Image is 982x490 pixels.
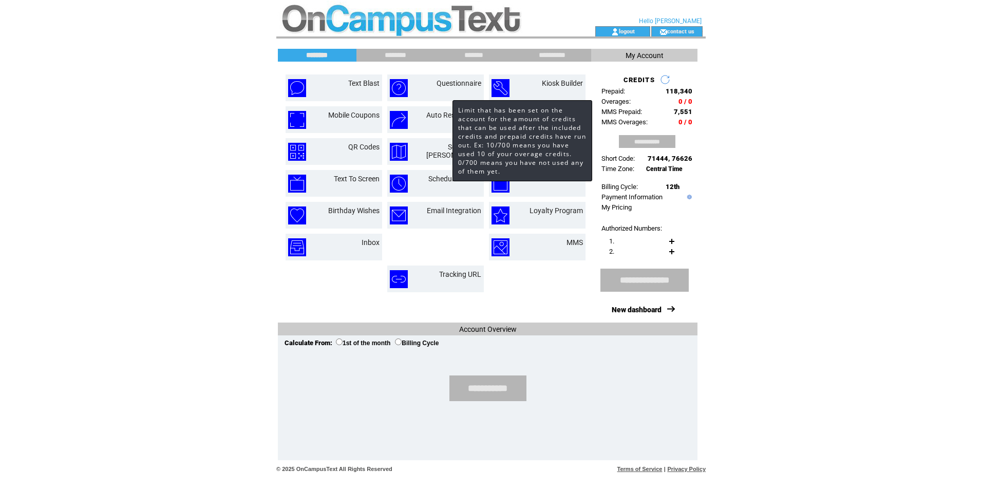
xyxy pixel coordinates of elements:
[328,206,380,215] a: Birthday Wishes
[601,98,631,105] span: Overages:
[601,193,663,201] a: Payment Information
[458,106,586,176] span: Limit that has been set on the account for the amount of credits that can be used after the inclu...
[624,76,655,84] span: CREDITS
[285,339,332,347] span: Calculate From:
[362,238,380,247] a: Inbox
[601,183,638,191] span: Billing Cycle:
[348,79,380,87] a: Text Blast
[667,28,694,34] a: contact us
[336,338,343,345] input: 1st of the month
[601,224,662,232] span: Authorized Numbers:
[601,165,634,173] span: Time Zone:
[437,79,481,87] a: Questionnaire
[336,340,390,347] label: 1st of the month
[288,143,306,161] img: qr-codes.png
[334,175,380,183] a: Text To Screen
[542,79,583,87] a: Kiosk Builder
[427,206,481,215] a: Email Integration
[426,111,481,119] a: Auto Responders
[530,206,583,215] a: Loyalty Program
[328,111,380,119] a: Mobile Coupons
[601,155,635,162] span: Short Code:
[619,28,635,34] a: logout
[288,175,306,193] img: text-to-screen.png
[678,98,692,105] span: 0 / 0
[492,238,509,256] img: mms.png
[617,466,663,472] a: Terms of Service
[439,270,481,278] a: Tracking URL
[395,340,439,347] label: Billing Cycle
[601,108,642,116] span: MMS Prepaid:
[601,118,648,126] span: MMS Overages:
[612,306,662,314] a: New dashboard
[609,237,614,245] span: 1.
[492,79,509,97] img: kiosk-builder.png
[666,87,692,95] span: 118,340
[459,325,517,333] span: Account Overview
[664,466,666,472] span: |
[659,28,667,36] img: contact_us_icon.gif
[678,118,692,126] span: 0 / 0
[390,79,408,97] img: questionnaire.png
[288,79,306,97] img: text-blast.png
[666,183,679,191] span: 12th
[390,270,408,288] img: tracking-url.png
[288,238,306,256] img: inbox.png
[626,51,664,60] span: My Account
[428,175,481,183] a: Scheduled Tasks
[348,143,380,151] a: QR Codes
[646,165,683,173] span: Central Time
[685,195,692,199] img: help.gif
[639,17,702,25] span: Hello [PERSON_NAME]
[288,206,306,224] img: birthday-wishes.png
[667,466,706,472] a: Privacy Policy
[566,238,583,247] a: MMS
[390,175,408,193] img: scheduled-tasks.png
[492,175,509,193] img: text-to-win.png
[390,111,408,129] img: auto-responders.png
[395,338,402,345] input: Billing Cycle
[601,87,625,95] span: Prepaid:
[276,466,392,472] span: © 2025 OnCampusText All Rights Reserved
[611,28,619,36] img: account_icon.gif
[390,143,408,161] img: scavenger-hunt.png
[426,143,481,159] a: Scavenger [PERSON_NAME]
[648,155,692,162] span: 71444, 76626
[601,203,632,211] a: My Pricing
[492,206,509,224] img: loyalty-program.png
[674,108,692,116] span: 7,551
[390,206,408,224] img: email-integration.png
[288,111,306,129] img: mobile-coupons.png
[609,248,614,255] span: 2.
